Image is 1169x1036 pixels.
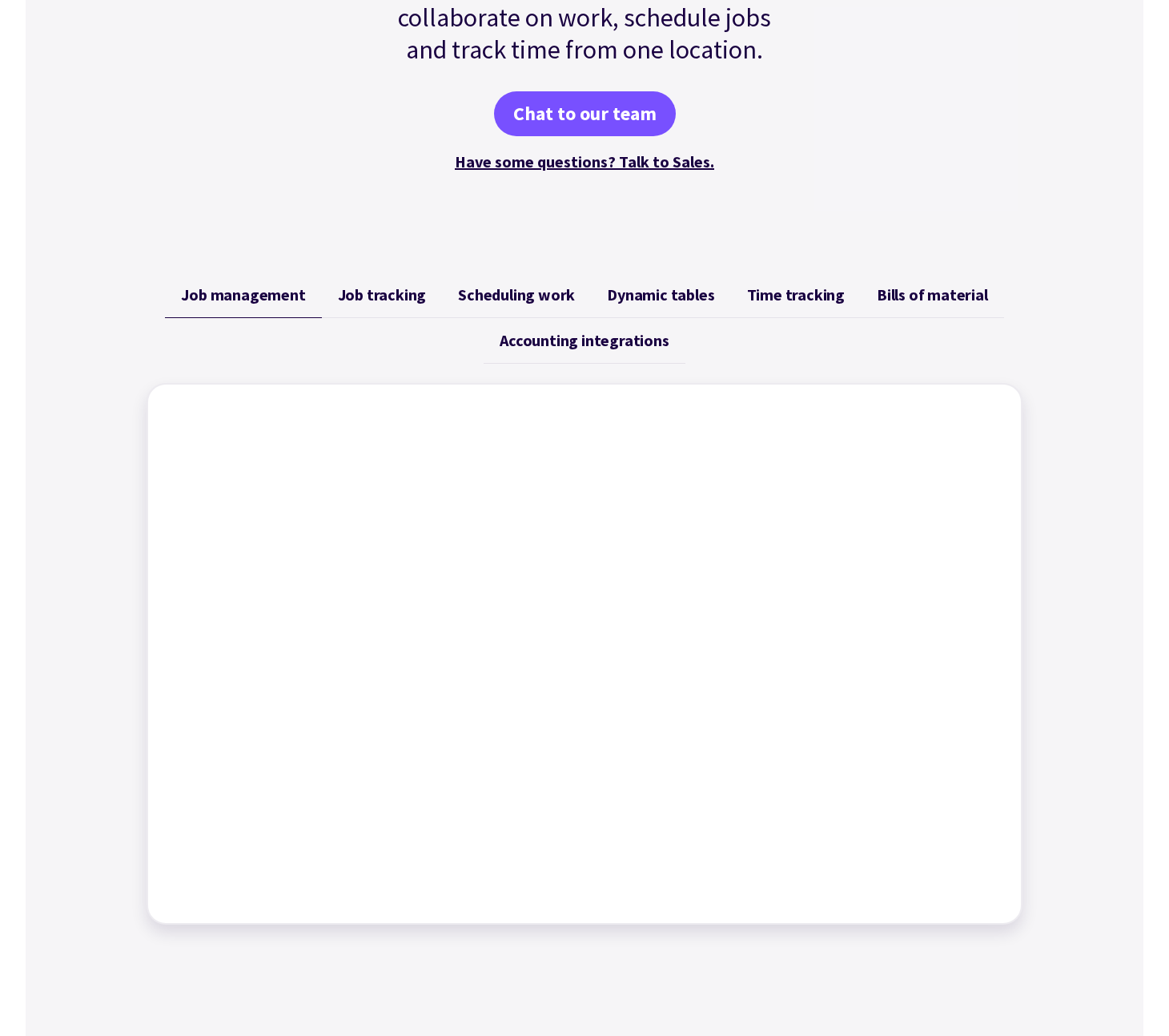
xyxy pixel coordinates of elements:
span: Scheduling work [458,285,575,304]
span: Time tracking [747,285,845,304]
a: Have some questions? Talk to Sales. [455,151,714,171]
a: Chat to our team [494,91,676,136]
iframe: Factory - Job Management [164,401,1005,907]
span: Job management [181,285,305,304]
span: Dynamic tables [607,285,714,304]
span: Accounting integrations [500,331,669,350]
span: Bills of material [877,285,988,304]
span: Job tracking [338,285,427,304]
iframe: Chat Widget [889,863,1169,1036]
